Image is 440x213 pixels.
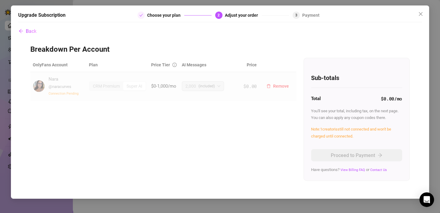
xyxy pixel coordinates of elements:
span: Have questions? or [311,167,387,172]
span: Price Tier [151,62,170,67]
div: Super AI [123,82,146,90]
button: Proceed to Paymentarrow-right [311,149,402,161]
a: Contact Us [370,168,387,172]
th: OnlyFans Account [30,58,86,72]
span: @ naracurves [49,84,71,89]
div: Adjust your order [225,12,262,19]
th: Price [235,58,259,72]
span: You'll see your total, including tax, on the next page. You can also apply any coupon codes there. [311,109,398,120]
h5: Upgrade Subscription [18,12,66,19]
span: (included) [198,82,215,91]
span: Connection Pending [49,92,79,96]
span: 2,000 [185,82,196,91]
th: Plan [86,58,149,72]
button: Back [18,25,37,37]
div: Open Intercom Messenger [419,192,434,207]
button: Close [416,9,425,19]
span: Close [416,12,425,16]
span: delete [266,84,271,88]
strong: Total [311,96,321,101]
span: Remove [273,84,289,89]
span: Back [26,28,36,34]
span: 2 [218,13,220,17]
span: arrow-left [19,29,23,33]
span: info-circle [172,63,177,67]
th: AI Messages [179,58,235,72]
span: 3 [295,13,297,17]
img: avatar.jpg [33,80,45,92]
span: $0.00 [243,83,257,89]
button: Remove [262,81,294,91]
span: close [418,12,423,16]
span: $0-1,000/mo [151,83,176,89]
h3: Breakdown Per Account [30,45,410,54]
strong: $0.00 /mo [381,96,402,102]
div: Choose your plan [147,12,184,19]
div: segmented control [89,81,146,91]
span: check [139,13,143,17]
div: CRM Premium [90,82,123,90]
span: Nara [49,76,58,82]
span: Note: 1 creator is still not connected and won't be charged until connected. [311,127,391,138]
div: Payment [302,12,320,19]
a: View Billing FAQ [340,168,365,172]
h4: Sub-totals [311,74,402,82]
